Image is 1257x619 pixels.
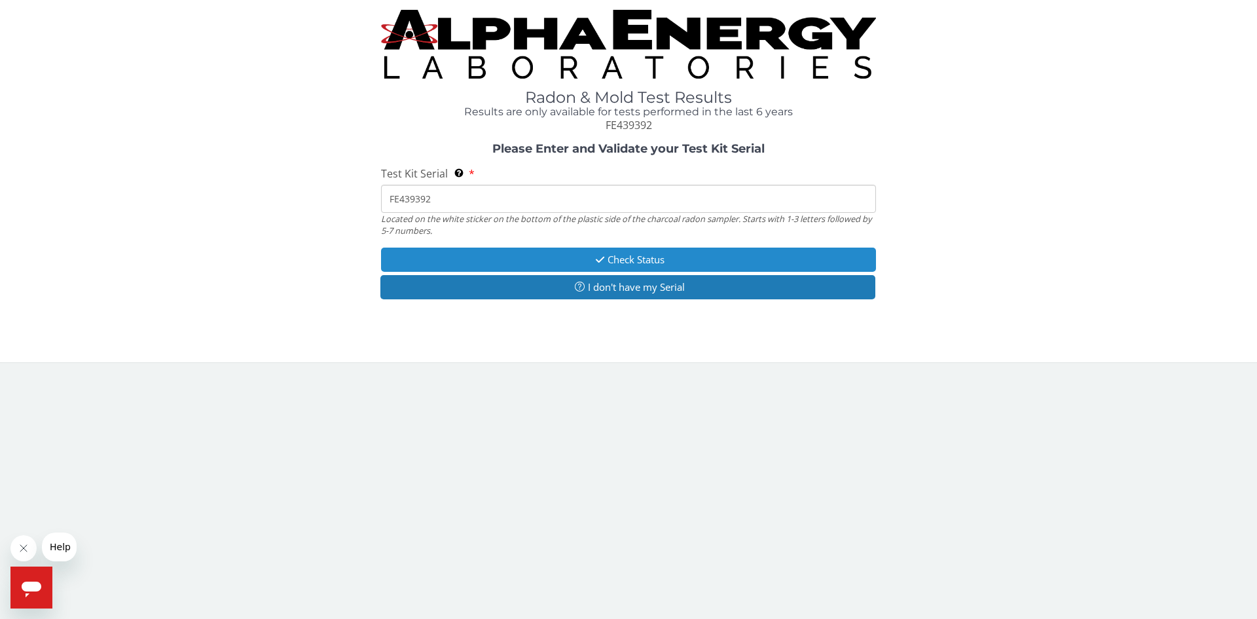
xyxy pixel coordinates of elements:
span: FE439392 [606,118,652,132]
span: Test Kit Serial [381,166,448,181]
iframe: Button to launch messaging window [10,567,52,609]
div: Located on the white sticker on the bottom of the plastic side of the charcoal radon sampler. Sta... [381,213,876,237]
h4: Results are only available for tests performed in the last 6 years [381,106,876,118]
h1: Radon & Mold Test Results [381,89,876,106]
iframe: Message from company [42,533,77,561]
strong: Please Enter and Validate your Test Kit Serial [492,141,765,156]
img: TightCrop.jpg [381,10,876,79]
iframe: Close message [10,535,37,561]
button: I don't have my Serial [380,275,875,299]
button: Check Status [381,248,876,272]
